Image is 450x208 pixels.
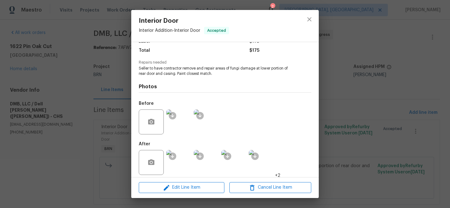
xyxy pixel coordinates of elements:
[139,84,311,90] h4: Photos
[139,182,224,193] button: Edit Line Item
[141,184,222,191] span: Edit Line Item
[270,4,275,10] div: 7
[139,37,151,46] span: Labor
[229,182,311,193] button: Cancel Line Item
[139,142,150,146] h5: After
[139,101,154,106] h5: Before
[275,172,280,179] span: +2
[205,27,228,34] span: Accepted
[139,66,294,76] span: Seller to have contractor remove and repair areas of fungi damage at lower portion of rear door a...
[231,184,309,191] span: Cancel Line Item
[139,17,229,24] span: Interior Door
[249,37,259,46] span: $175
[139,28,200,33] span: Interior Addition - Interior Door
[139,60,311,65] span: Repairs needed
[302,12,317,27] button: close
[139,46,150,55] span: Total
[249,46,259,55] span: $175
